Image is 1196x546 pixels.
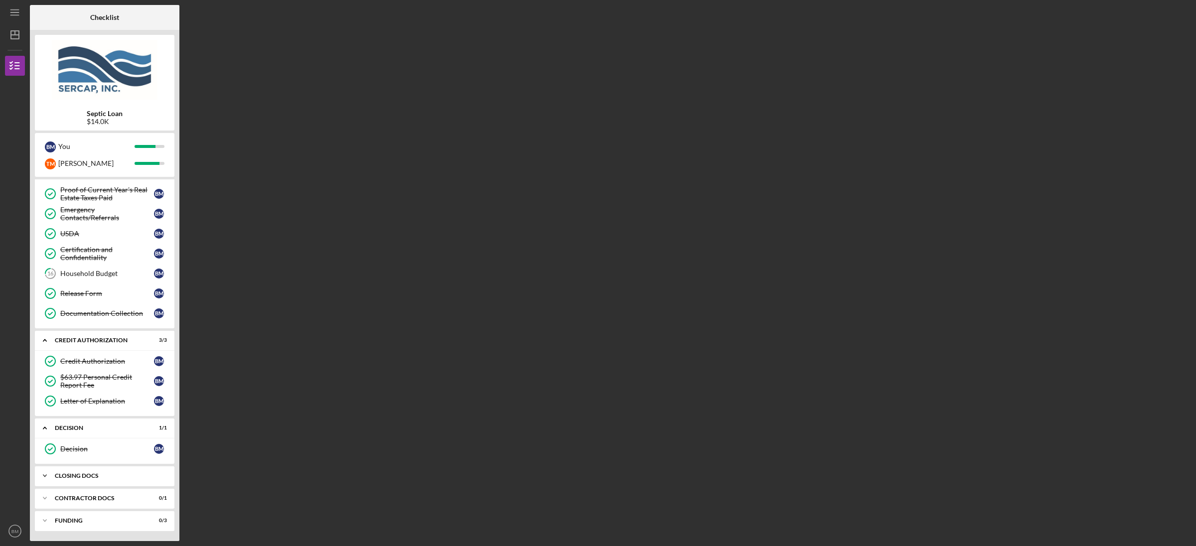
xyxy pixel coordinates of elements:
div: Decision [55,425,142,431]
div: B M [45,141,56,152]
div: 0 / 3 [149,518,167,524]
b: Septic Loan [87,110,123,118]
div: B M [154,189,164,199]
div: $63.97 Personal Credit Report Fee [60,373,154,389]
div: T M [45,158,56,169]
div: Household Budget [60,270,154,277]
a: 16Household BudgetBM [40,264,169,283]
a: $63.97 Personal Credit Report FeeBM [40,371,169,391]
div: Contractor Docs [55,495,142,501]
div: Letter of Explanation [60,397,154,405]
div: Proof of Current Year's Real Estate Taxes Paid [60,186,154,202]
div: B M [154,376,164,386]
a: Release FormBM [40,283,169,303]
div: B M [154,249,164,259]
a: USDABM [40,224,169,244]
div: CREDIT AUTHORIZATION [55,337,142,343]
div: B M [154,356,164,366]
a: Certification and ConfidentialityBM [40,244,169,264]
div: 1 / 1 [149,425,167,431]
div: Certification and Confidentiality [60,246,154,262]
div: 3 / 3 [149,337,167,343]
a: Emergency Contacts/ReferralsBM [40,204,169,224]
a: Letter of ExplanationBM [40,391,169,411]
div: USDA [60,230,154,238]
div: [PERSON_NAME] [58,155,135,172]
text: BM [11,529,18,534]
div: CLOSING DOCS [55,473,162,479]
div: Emergency Contacts/Referrals [60,206,154,222]
div: 0 / 1 [149,495,167,501]
div: Funding [55,518,142,524]
div: Documentation Collection [60,309,154,317]
a: Documentation CollectionBM [40,303,169,323]
a: DecisionBM [40,439,169,459]
div: Decision [60,445,154,453]
div: $14.0K [87,118,123,126]
div: B M [154,396,164,406]
div: B M [154,269,164,278]
a: Credit AuthorizationBM [40,351,169,371]
a: Proof of Current Year's Real Estate Taxes PaidBM [40,184,169,204]
div: Release Form [60,289,154,297]
b: Checklist [90,13,119,21]
button: BM [5,521,25,541]
div: B M [154,308,164,318]
div: B M [154,209,164,219]
div: B M [154,288,164,298]
img: Product logo [35,40,174,100]
div: Credit Authorization [60,357,154,365]
div: You [58,138,135,155]
div: B M [154,444,164,454]
div: B M [154,229,164,239]
tspan: 16 [47,271,54,277]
